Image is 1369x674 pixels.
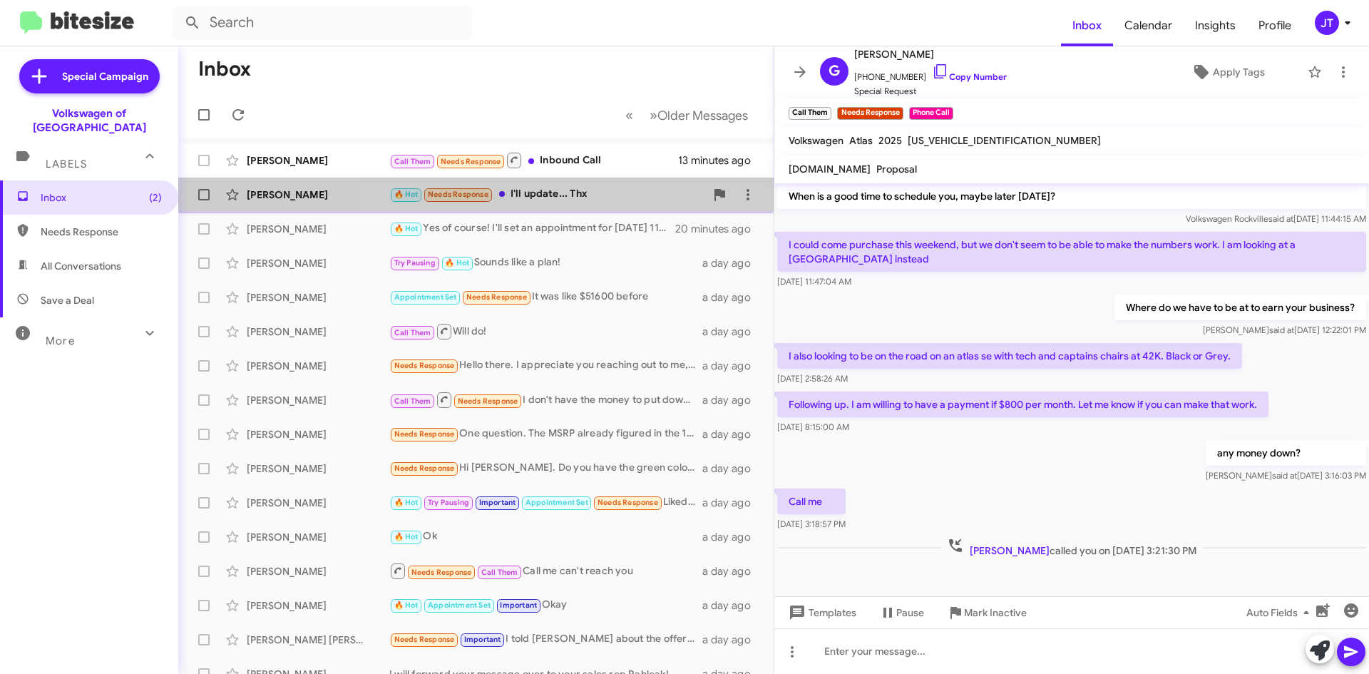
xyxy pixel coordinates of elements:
[970,544,1050,557] span: [PERSON_NAME]
[1213,59,1265,85] span: Apply Tags
[774,600,868,626] button: Templates
[1246,600,1315,626] span: Auto Fields
[394,258,436,267] span: Try Pausing
[389,494,702,511] div: Liked “With the current incentives I am sure we can make it work. We just need to take a look at ...
[428,498,469,507] span: Try Pausing
[849,134,873,147] span: Atlas
[702,496,762,510] div: a day ago
[389,357,702,374] div: Hello there. I appreciate you reaching out to me, but your sales rep, [PERSON_NAME], was very rud...
[46,335,75,347] span: More
[1113,5,1184,46] a: Calendar
[389,220,677,237] div: Yes of course! I'll set an appointment for [DATE] 11am!
[868,600,935,626] button: Pause
[1206,440,1366,466] p: any money down?
[854,63,1007,84] span: [PHONE_NUMBER]
[247,461,389,476] div: [PERSON_NAME]
[247,496,389,510] div: [PERSON_NAME]
[702,564,762,578] div: a day ago
[525,498,588,507] span: Appointment Set
[198,58,251,81] h1: Inbox
[641,101,757,130] button: Next
[702,256,762,270] div: a day ago
[896,600,924,626] span: Pause
[389,391,702,409] div: I don't have the money to put down as down payment well, I could probably put like 500 down but m...
[394,397,431,406] span: Call Them
[1203,325,1366,335] span: [PERSON_NAME] [DATE] 12:22:01 PM
[702,633,762,647] div: a day ago
[62,69,148,83] span: Special Campaign
[702,325,762,339] div: a day ago
[466,292,527,302] span: Needs Response
[1061,5,1113,46] span: Inbox
[389,426,702,442] div: One question. The MSRP already figured in the 1425 destination fee. Why would a second destinatio...
[598,498,658,507] span: Needs Response
[247,598,389,613] div: [PERSON_NAME]
[389,322,702,340] div: Will do!
[777,519,846,529] span: [DATE] 3:18:57 PM
[464,635,501,644] span: Important
[702,427,762,441] div: a day ago
[935,600,1038,626] button: Mark Inactive
[394,328,431,337] span: Call Them
[479,498,516,507] span: Important
[702,461,762,476] div: a day ago
[247,153,389,168] div: [PERSON_NAME]
[702,290,762,305] div: a day ago
[389,151,678,169] div: Inbound Call
[247,564,389,578] div: [PERSON_NAME]
[247,256,389,270] div: [PERSON_NAME]
[1235,600,1326,626] button: Auto Fields
[777,276,851,287] span: [DATE] 11:47:04 AM
[46,158,87,170] span: Labels
[481,568,518,577] span: Call Them
[1206,470,1366,481] span: [PERSON_NAME] [DATE] 3:16:03 PM
[702,359,762,373] div: a day ago
[500,601,537,610] span: Important
[389,186,705,203] div: I'll update... Thx
[41,190,162,205] span: Inbox
[702,598,762,613] div: a day ago
[625,106,633,124] span: «
[173,6,472,40] input: Search
[854,46,1007,63] span: [PERSON_NAME]
[247,222,389,236] div: [PERSON_NAME]
[1247,5,1303,46] a: Profile
[1114,295,1366,320] p: Where do we have to be at to earn your business?
[941,537,1202,558] span: called you on [DATE] 3:21:30 PM
[247,427,389,441] div: [PERSON_NAME]
[247,188,389,202] div: [PERSON_NAME]
[247,393,389,407] div: [PERSON_NAME]
[394,224,419,233] span: 🔥 Hot
[876,163,917,175] span: Proposal
[702,530,762,544] div: a day ago
[394,498,419,507] span: 🔥 Hot
[247,530,389,544] div: [PERSON_NAME]
[149,190,162,205] span: (2)
[789,163,871,175] span: [DOMAIN_NAME]
[1303,11,1353,35] button: JT
[789,107,831,120] small: Call Them
[394,532,419,541] span: 🔥 Hot
[1315,11,1339,35] div: JT
[394,635,455,644] span: Needs Response
[41,225,162,239] span: Needs Response
[789,134,844,147] span: Volkswagen
[1184,5,1247,46] span: Insights
[411,568,472,577] span: Needs Response
[1268,213,1293,224] span: said at
[678,153,762,168] div: 13 minutes ago
[389,289,702,305] div: It was like $51600 before
[394,190,419,199] span: 🔥 Hot
[389,255,702,271] div: Sounds like a plan!
[394,464,455,473] span: Needs Response
[389,631,702,648] div: I told [PERSON_NAME] about the offer also and he was going to check with his manager
[932,71,1007,82] a: Copy Number
[445,258,469,267] span: 🔥 Hot
[677,222,762,236] div: 20 minutes ago
[878,134,902,147] span: 2025
[657,108,748,123] span: Older Messages
[394,292,457,302] span: Appointment Set
[617,101,642,130] button: Previous
[964,600,1027,626] span: Mark Inactive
